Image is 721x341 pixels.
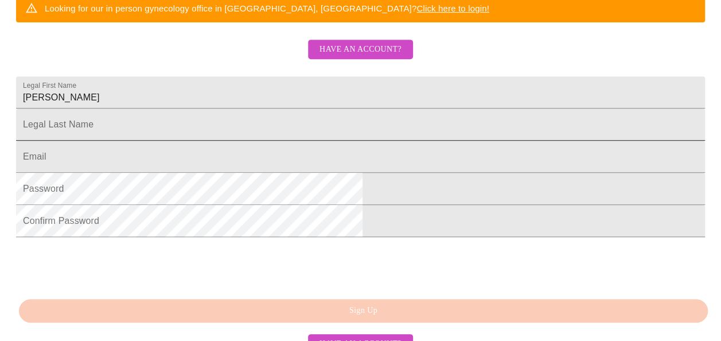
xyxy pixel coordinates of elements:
[308,40,413,60] button: Have an account?
[305,52,416,62] a: Have an account?
[416,3,489,13] a: Click here to login!
[16,243,190,288] iframe: reCAPTCHA
[319,42,402,57] span: Have an account?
